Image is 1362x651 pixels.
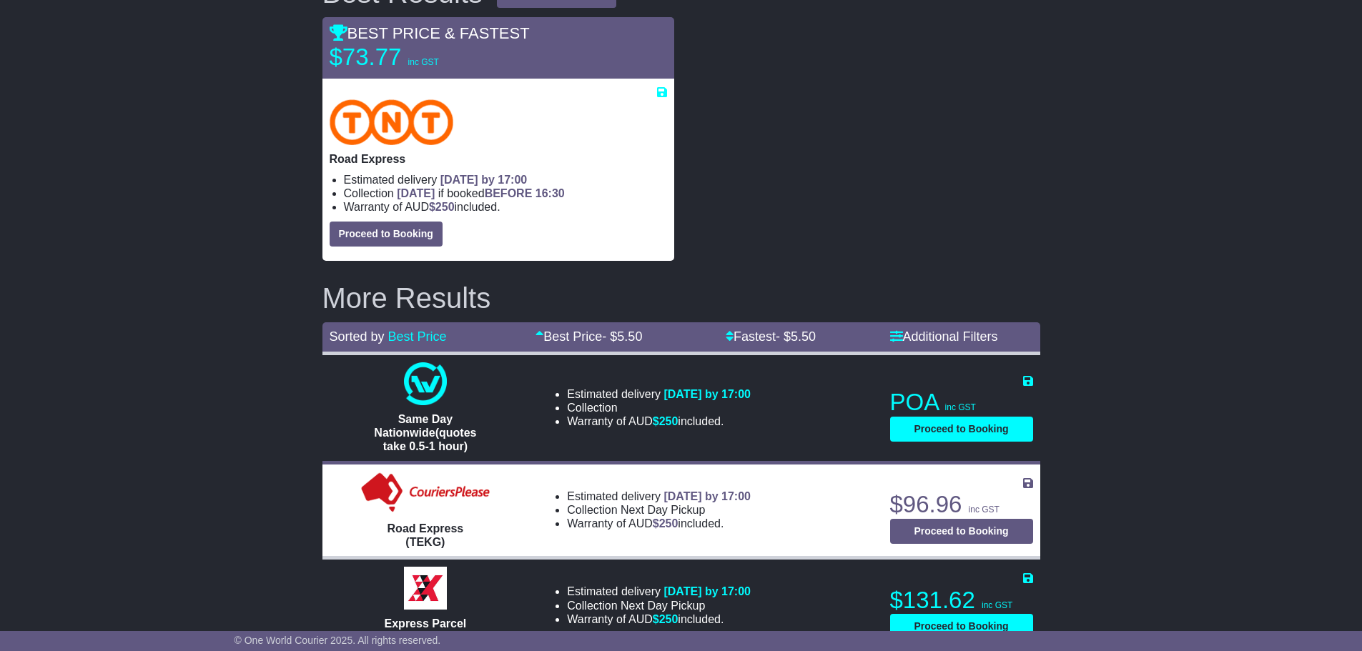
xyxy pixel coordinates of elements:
span: $ [653,517,678,530]
span: inc GST [408,57,439,67]
img: CouriersPlease: Road Express (TEKG) [358,472,493,515]
span: Express Parcel Service [385,617,467,643]
span: Next Day Pickup [621,600,705,612]
a: Fastest- $5.50 [726,329,816,344]
span: BEST PRICE & FASTEST [330,24,530,42]
span: Road Express (TEKG) [388,522,464,548]
button: Proceed to Booking [890,417,1033,442]
span: Sorted by [330,329,385,344]
span: Next Day Pickup [621,504,705,516]
li: Warranty of AUD included. [344,200,667,214]
button: Proceed to Booking [890,614,1033,639]
span: inc GST [982,600,1012,610]
span: - $ [602,329,642,344]
span: [DATE] by 17:00 [663,388,751,400]
span: 16:30 [536,187,565,199]
span: if booked [397,187,564,199]
span: [DATE] [397,187,435,199]
li: Collection [567,599,751,612]
img: TNT Domestic: Road Express [330,99,454,145]
span: [DATE] by 17:00 [663,585,751,597]
li: Warranty of AUD included. [567,517,751,530]
span: © One World Courier 2025. All rights reserved. [235,635,441,646]
a: Best Price- $5.50 [536,329,642,344]
img: One World Courier: Same Day Nationwide(quotes take 0.5-1 hour) [404,362,447,405]
img: Border Express: Express Parcel Service [404,567,447,610]
span: BEFORE [485,187,533,199]
li: Estimated delivery [567,387,751,401]
span: 250 [659,613,678,625]
li: Collection [567,503,751,517]
p: Road Express [330,152,667,166]
p: $131.62 [890,586,1033,615]
li: Collection [344,187,667,200]
span: inc GST [945,402,976,412]
span: [DATE] by 17:00 [440,174,528,186]
span: inc GST [969,505,1000,515]
a: Additional Filters [890,329,998,344]
li: Estimated delivery [567,585,751,598]
span: 250 [659,517,678,530]
li: Warranty of AUD included. [567,612,751,626]
span: 250 [435,201,455,213]
li: Warranty of AUD included. [567,414,751,428]
button: Proceed to Booking [330,222,443,247]
span: 250 [659,415,678,427]
span: $ [653,415,678,427]
p: $96.96 [890,490,1033,519]
span: $ [429,201,455,213]
li: Estimated delivery [344,173,667,187]
p: POA [890,388,1033,417]
span: - $ [776,329,816,344]
p: $73.77 [330,43,508,71]
span: 5.50 [617,329,642,344]
li: Collection [567,401,751,414]
h2: More Results [322,282,1040,314]
li: Estimated delivery [567,490,751,503]
button: Proceed to Booking [890,519,1033,544]
span: [DATE] by 17:00 [663,490,751,502]
a: Best Price [388,329,447,344]
span: $ [653,613,678,625]
span: Same Day Nationwide(quotes take 0.5-1 hour) [374,413,476,452]
span: 5.50 [791,329,816,344]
